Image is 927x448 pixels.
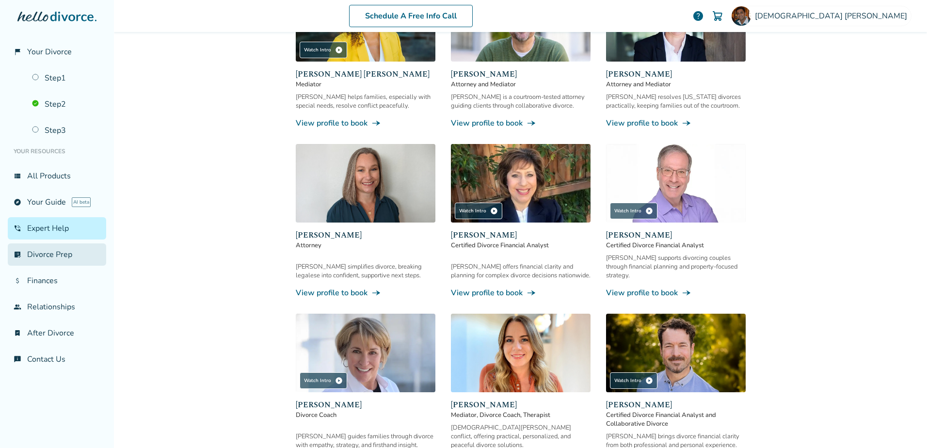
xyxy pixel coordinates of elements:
[606,399,746,411] span: [PERSON_NAME]
[451,68,591,80] span: [PERSON_NAME]
[26,93,106,115] a: Step2
[451,229,591,241] span: [PERSON_NAME]
[371,118,381,128] span: line_end_arrow_notch
[26,119,106,142] a: Step3
[755,11,911,21] span: [DEMOGRAPHIC_DATA] [PERSON_NAME]
[72,197,91,207] span: AI beta
[490,207,498,215] span: play_circle
[606,229,746,241] span: [PERSON_NAME]
[335,377,343,384] span: play_circle
[8,270,106,292] a: attach_moneyFinances
[14,277,21,285] span: attach_money
[606,254,746,280] div: [PERSON_NAME] supports divorcing couples through financial planning and property-focused strategy.
[14,48,21,56] span: flag_2
[300,372,347,389] div: Watch Intro
[610,203,657,219] div: Watch Intro
[296,411,435,419] span: Divorce Coach
[296,80,435,89] span: Mediator
[296,93,435,110] div: [PERSON_NAME] helps families, especially with special needs, resolve conflict peacefully.
[27,47,72,57] span: Your Divorce
[8,41,106,63] a: flag_2Your Divorce
[451,399,591,411] span: [PERSON_NAME]
[606,144,746,223] img: Jeff Landers
[606,118,746,128] a: View profile to bookline_end_arrow_notch
[451,288,591,298] a: View profile to bookline_end_arrow_notch
[296,68,435,80] span: [PERSON_NAME] [PERSON_NAME]
[296,241,435,250] span: Attorney
[451,93,591,110] div: [PERSON_NAME] is a courtroom-tested attorney guiding clients through collaborative divorce.
[451,118,591,128] a: View profile to bookline_end_arrow_notch
[296,314,435,392] img: Kim Goodman
[879,401,927,448] iframe: Chat Widget
[26,67,106,89] a: Step1
[712,10,723,22] img: Cart
[451,80,591,89] span: Attorney and Mediator
[606,68,746,80] span: [PERSON_NAME]
[527,288,536,298] span: line_end_arrow_notch
[8,243,106,266] a: list_alt_checkDivorce Prep
[645,377,653,384] span: play_circle
[682,288,691,298] span: line_end_arrow_notch
[14,224,21,232] span: phone_in_talk
[451,144,591,223] img: Sandra Giudici
[451,314,591,392] img: Kristen Howerton
[606,288,746,298] a: View profile to bookline_end_arrow_notch
[349,5,473,27] a: Schedule A Free Info Call
[732,6,751,26] img: Vaibhav Biniwale
[14,172,21,180] span: view_list
[296,229,435,241] span: [PERSON_NAME]
[296,144,435,223] img: Desiree Howard
[14,251,21,258] span: list_alt_check
[14,198,21,206] span: explore
[606,314,746,392] img: John Duffy
[451,411,591,419] span: Mediator, Divorce Coach, Therapist
[606,241,746,250] span: Certified Divorce Financial Analyst
[8,296,106,318] a: groupRelationships
[8,217,106,240] a: phone_in_talkExpert Help
[8,348,106,370] a: chat_infoContact Us
[455,203,502,219] div: Watch Intro
[451,241,591,250] span: Certified Divorce Financial Analyst
[8,165,106,187] a: view_listAll Products
[371,288,381,298] span: line_end_arrow_notch
[692,10,704,22] a: help
[527,118,536,128] span: line_end_arrow_notch
[296,262,435,280] div: [PERSON_NAME] simplifies divorce, breaking legalese into confident, supportive next steps.
[14,355,21,363] span: chat_info
[296,118,435,128] a: View profile to bookline_end_arrow_notch
[451,262,591,280] div: [PERSON_NAME] offers financial clarity and planning for complex divorce decisions nationwide.
[610,372,657,389] div: Watch Intro
[606,93,746,110] div: [PERSON_NAME] resolves [US_STATE] divorces practically, keeping families out of the courtroom.
[8,322,106,344] a: bookmark_checkAfter Divorce
[14,303,21,311] span: group
[300,42,347,58] div: Watch Intro
[14,329,21,337] span: bookmark_check
[645,207,653,215] span: play_circle
[682,118,691,128] span: line_end_arrow_notch
[606,80,746,89] span: Attorney and Mediator
[8,142,106,161] li: Your Resources
[8,191,106,213] a: exploreYour GuideAI beta
[335,46,343,54] span: play_circle
[606,411,746,428] span: Certified Divorce Financial Analyst and Collaborative Divorce
[296,288,435,298] a: View profile to bookline_end_arrow_notch
[296,399,435,411] span: [PERSON_NAME]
